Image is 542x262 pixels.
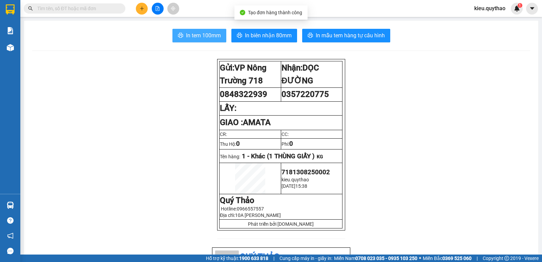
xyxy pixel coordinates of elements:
[7,202,14,209] img: warehouse-icon
[317,154,323,159] span: KG
[171,6,175,11] span: aim
[37,5,117,12] input: Tìm tên, số ĐT hoặc mã đơn
[282,89,329,99] span: 0357220775
[7,233,14,239] span: notification
[419,257,421,260] span: ⚪️
[282,63,319,85] strong: Nhận:
[220,153,342,160] p: Tên hàng:
[237,206,264,211] span: 0966557557
[355,256,417,261] strong: 0708 023 035 - 0935 103 250
[220,63,267,85] strong: Gửi:
[7,44,14,51] img: warehouse-icon
[220,103,236,113] strong: LẤY:
[220,220,342,228] td: Phát triển bởi [DOMAIN_NAME]
[58,32,105,55] span: CX SỐ 4 BD
[7,248,14,254] span: message
[504,256,509,261] span: copyright
[242,153,315,160] span: 1 - Khác (1 THÙNG GIẤY )
[231,29,297,42] button: printerIn biên nhận 80mm
[245,31,292,40] span: In biên nhận 80mm
[282,177,309,182] span: kieu.quythao
[58,6,105,22] div: DỌC ĐƯỜNG
[220,138,281,149] td: Thu Hộ:
[529,5,535,12] span: caret-down
[308,33,313,39] span: printer
[221,206,264,211] span: Hotline:
[220,196,254,205] strong: Quý Thảo
[302,29,390,42] button: printerIn mẫu tem hàng tự cấu hình
[423,255,472,262] span: Miền Bắc
[282,183,295,189] span: [DATE]
[155,6,160,11] span: file-add
[6,6,16,14] span: Gửi:
[235,213,281,218] span: 10A [PERSON_NAME]
[206,255,268,262] span: Hỗ trợ kỹ thuật:
[186,31,221,40] span: In tem 100mm
[442,256,472,261] strong: 0369 525 060
[220,63,267,85] span: VP Nông Trường 718
[7,27,14,34] img: solution-icon
[526,3,538,15] button: caret-down
[477,255,478,262] span: |
[519,3,521,8] span: 1
[469,4,511,13] span: kieu.quythao
[172,29,226,42] button: printerIn tem 100mm
[6,22,53,32] div: 0975228912
[6,6,53,22] div: VP Nông Trường 718
[167,3,179,15] button: aim
[281,138,342,149] td: Phí:
[282,63,319,85] span: DỌC ĐƯỜNG
[220,89,267,99] span: 0848322939
[289,140,293,147] span: 0
[140,6,144,11] span: plus
[273,255,274,262] span: |
[6,4,15,15] img: logo-vxr
[58,6,74,14] span: Nhận:
[514,5,520,12] img: icon-new-feature
[334,255,417,262] span: Miền Nam
[220,130,281,138] td: CR:
[58,22,105,32] div: 0393792830
[178,33,183,39] span: printer
[28,6,33,11] span: search
[7,217,14,224] span: question-circle
[58,35,68,42] span: DĐ:
[152,3,164,15] button: file-add
[220,118,271,127] strong: GIAO :
[243,118,271,127] span: AMATA
[136,3,148,15] button: plus
[248,10,302,15] span: Tạo đơn hàng thành công
[236,140,240,147] span: 0
[282,168,330,176] span: 7181308250002
[281,130,342,138] td: CC:
[295,183,307,189] span: 15:38
[316,31,385,40] span: In mẫu tem hàng tự cấu hình
[518,3,522,8] sup: 1
[220,213,281,218] span: Địa chỉ:
[240,10,245,15] span: check-circle
[279,255,332,262] span: Cung cấp máy in - giấy in:
[239,256,268,261] strong: 1900 633 818
[237,33,242,39] span: printer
